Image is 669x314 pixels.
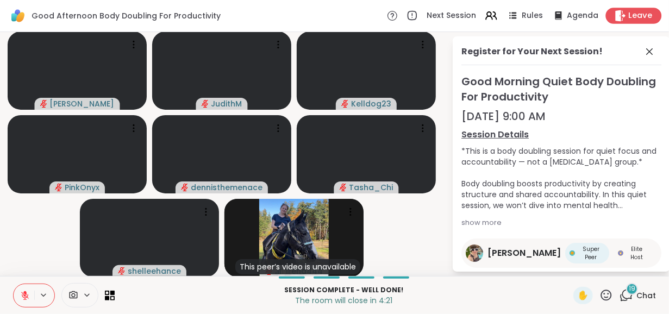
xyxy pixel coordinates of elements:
span: audio-muted [118,267,126,275]
p: Session Complete - well done! [121,285,567,295]
span: PinkOnyx [65,182,99,193]
a: Session Details [461,128,661,141]
span: Agenda [567,10,598,21]
span: shelleehance [128,266,181,277]
span: Rules [522,10,543,21]
span: Good Afternoon Body Doubling For Productivity [32,10,221,21]
span: audio-muted [341,100,349,108]
span: Leave [629,10,653,22]
img: Irena444 [259,199,329,277]
span: Tasha_Chi [349,182,393,193]
span: audio-muted [55,184,62,191]
span: audio-muted [181,184,189,191]
img: Super Peer [570,250,575,256]
a: Adrienne_QueenOfTheDawn[PERSON_NAME]Super PeerSuper PeerElite HostElite Host [461,238,661,268]
span: audio-muted [202,100,209,108]
p: The room will close in 4:21 [121,295,567,306]
span: audio-muted [40,100,48,108]
span: Good Morning Quiet Body Doubling For Productivity [461,74,661,104]
div: Register for Your Next Session! [461,45,603,58]
span: audio-muted [340,184,347,191]
div: This peer’s video is unavailable [235,259,360,274]
span: Next Session [427,10,476,21]
div: show more [461,217,661,228]
div: [DATE] 9:00 AM [461,109,661,124]
img: Elite Host [618,250,623,256]
span: Chat [636,290,656,301]
span: [PERSON_NAME] [50,98,115,109]
span: Elite Host [626,245,648,261]
div: *This is a body doubling session for quiet focus and accountability — not a [MEDICAL_DATA] group.... [461,146,661,211]
span: 19 [629,284,635,293]
span: [PERSON_NAME] [487,247,561,260]
span: Kelldog23 [351,98,391,109]
span: JudithM [211,98,242,109]
span: dennisthemenace [191,182,262,193]
span: Super Peer [577,245,605,261]
span: ✋ [578,289,589,302]
img: Adrienne_QueenOfTheDawn [466,244,483,262]
img: ShareWell Logomark [9,7,27,25]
